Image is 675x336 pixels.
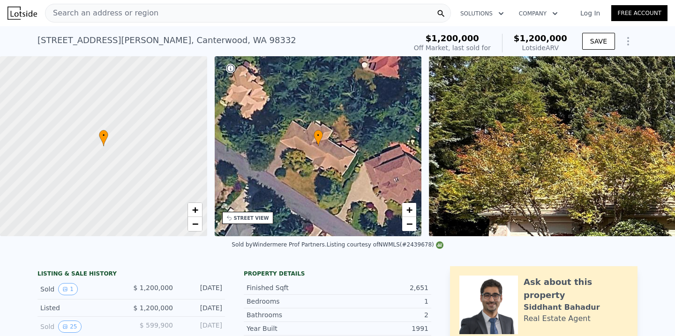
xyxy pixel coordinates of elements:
[180,283,222,295] div: [DATE]
[402,217,416,231] a: Zoom out
[45,7,158,19] span: Search an address or region
[133,284,173,291] span: $ 1,200,000
[337,324,428,333] div: 1991
[192,218,198,230] span: −
[511,5,565,22] button: Company
[234,215,269,222] div: STREET VIEW
[192,204,198,216] span: +
[7,7,37,20] img: Lotside
[37,270,225,279] div: LISTING & SALE HISTORY
[40,303,124,313] div: Listed
[180,303,222,313] div: [DATE]
[232,241,326,248] div: Sold by Windermere Prof Partners .
[58,283,78,295] button: View historical data
[582,33,615,50] button: SAVE
[99,131,108,140] span: •
[337,283,428,292] div: 2,651
[337,297,428,306] div: 1
[247,283,337,292] div: Finished Sqft
[58,321,81,333] button: View historical data
[188,217,202,231] a: Zoom out
[337,310,428,320] div: 2
[99,130,108,146] div: •
[402,203,416,217] a: Zoom in
[426,33,479,43] span: $1,200,000
[436,241,443,249] img: NWMLS Logo
[514,33,567,43] span: $1,200,000
[314,131,323,140] span: •
[247,297,337,306] div: Bedrooms
[314,130,323,146] div: •
[524,313,591,324] div: Real Estate Agent
[247,324,337,333] div: Year Built
[514,43,567,52] div: Lotside ARV
[180,321,222,333] div: [DATE]
[453,5,511,22] button: Solutions
[37,34,296,47] div: [STREET_ADDRESS][PERSON_NAME] , Canterwood , WA 98332
[244,270,431,277] div: Property details
[188,203,202,217] a: Zoom in
[414,43,491,52] div: Off Market, last sold for
[524,276,628,302] div: Ask about this property
[40,321,124,333] div: Sold
[406,204,412,216] span: +
[524,302,600,313] div: Siddhant Bahadur
[133,304,173,312] span: $ 1,200,000
[619,32,637,51] button: Show Options
[406,218,412,230] span: −
[611,5,667,21] a: Free Account
[569,8,611,18] a: Log In
[247,310,337,320] div: Bathrooms
[327,241,443,248] div: Listing courtesy of NWMLS (#2439678)
[40,283,124,295] div: Sold
[140,321,173,329] span: $ 599,900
